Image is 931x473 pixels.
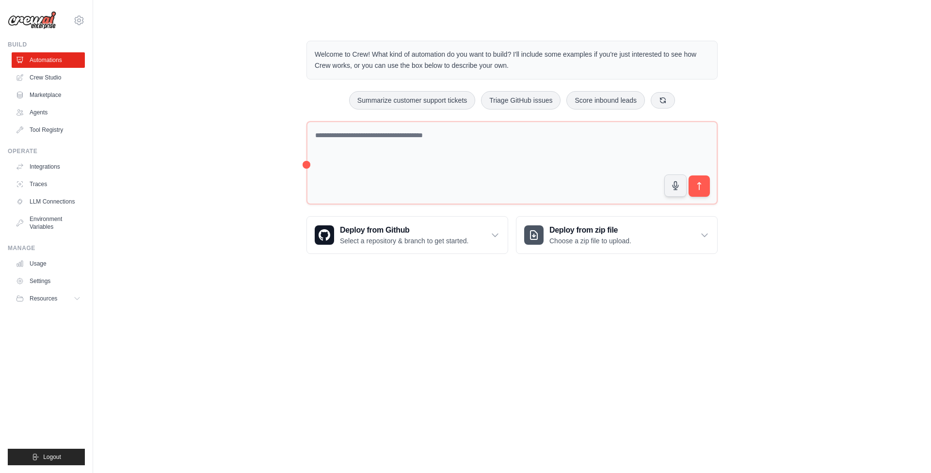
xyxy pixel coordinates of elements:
[12,291,85,306] button: Resources
[12,70,85,85] a: Crew Studio
[481,91,561,110] button: Triage GitHub issues
[8,41,85,48] div: Build
[549,236,631,246] p: Choose a zip file to upload.
[566,91,645,110] button: Score inbound leads
[12,176,85,192] a: Traces
[549,224,631,236] h3: Deploy from zip file
[12,211,85,235] a: Environment Variables
[340,224,468,236] h3: Deploy from Github
[12,87,85,103] a: Marketplace
[8,11,56,30] img: Logo
[12,256,85,271] a: Usage
[8,449,85,465] button: Logout
[12,105,85,120] a: Agents
[8,244,85,252] div: Manage
[340,236,468,246] p: Select a repository & branch to get started.
[315,49,709,71] p: Welcome to Crew! What kind of automation do you want to build? I'll include some examples if you'...
[349,91,475,110] button: Summarize customer support tickets
[30,295,57,302] span: Resources
[12,273,85,289] a: Settings
[12,122,85,138] a: Tool Registry
[12,194,85,209] a: LLM Connections
[12,52,85,68] a: Automations
[43,453,61,461] span: Logout
[12,159,85,174] a: Integrations
[8,147,85,155] div: Operate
